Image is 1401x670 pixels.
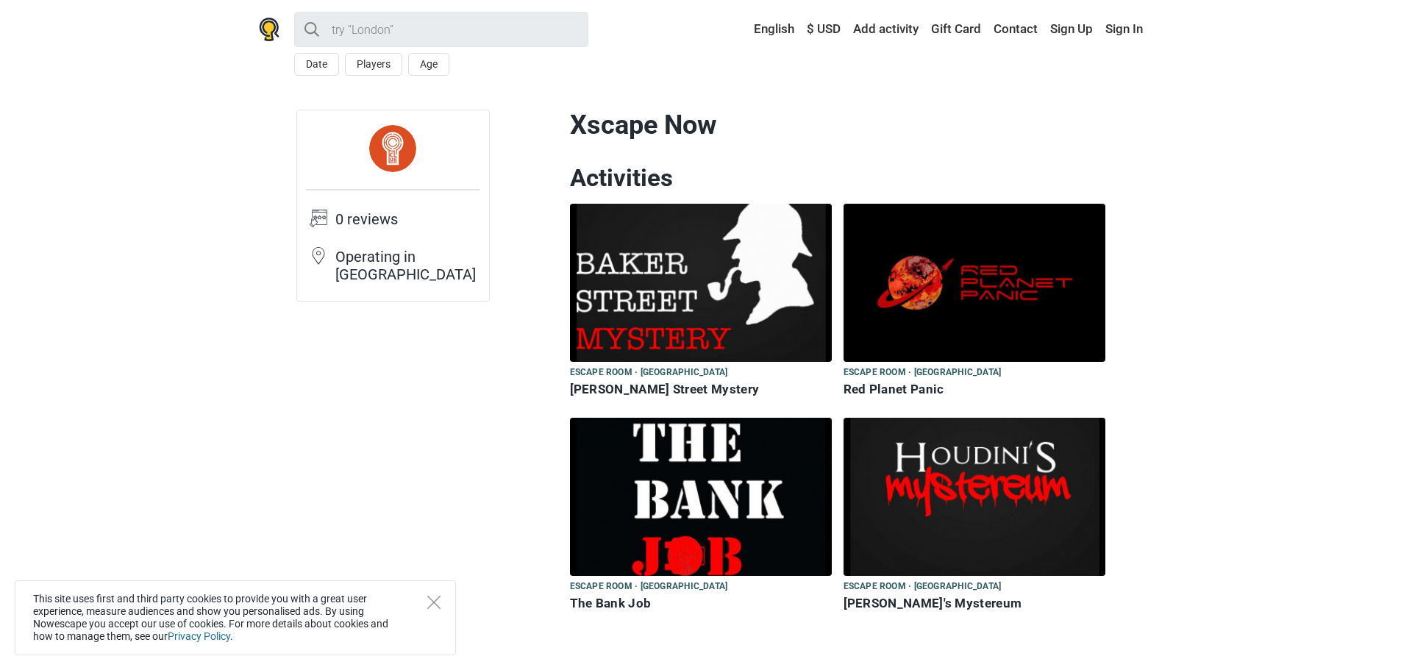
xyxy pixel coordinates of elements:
[294,12,588,47] input: try “London”
[570,418,832,576] img: The Bank Job
[844,204,1105,362] img: Red Planet Panic
[844,365,1002,381] span: Escape room · [GEOGRAPHIC_DATA]
[570,163,1105,193] h2: Activities
[990,16,1041,43] a: Contact
[570,579,728,595] span: Escape room · [GEOGRAPHIC_DATA]
[570,110,1105,141] h1: Xscape Now
[1047,16,1097,43] a: Sign Up
[294,53,339,76] button: Date
[570,204,832,400] a: Baker Street Mystery Escape room · [GEOGRAPHIC_DATA] [PERSON_NAME] Street Mystery
[570,365,728,381] span: Escape room · [GEOGRAPHIC_DATA]
[427,596,441,609] button: Close
[1102,16,1143,43] a: Sign In
[570,382,832,397] h6: [PERSON_NAME] Street Mystery
[168,630,230,642] a: Privacy Policy
[844,418,1105,614] a: Houdini's Mystereum Escape room · [GEOGRAPHIC_DATA] [PERSON_NAME]'s Mystereum
[408,53,449,76] button: Age
[335,246,480,292] td: Operating in [GEOGRAPHIC_DATA]
[570,204,832,362] img: Baker Street Mystery
[849,16,922,43] a: Add activity
[740,16,798,43] a: English
[570,596,832,611] h6: The Bank Job
[15,580,456,655] div: This site uses first and third party cookies to provide you with a great user experience, measure...
[744,24,754,35] img: English
[570,418,832,614] a: The Bank Job Escape room · [GEOGRAPHIC_DATA] The Bank Job
[844,382,1105,397] h6: Red Planet Panic
[345,53,402,76] button: Players
[335,209,480,246] td: 0 reviews
[844,418,1105,576] img: Houdini's Mystereum
[844,579,1002,595] span: Escape room · [GEOGRAPHIC_DATA]
[844,204,1105,400] a: Red Planet Panic Escape room · [GEOGRAPHIC_DATA] Red Planet Panic
[259,18,279,41] img: Nowescape logo
[803,16,844,43] a: $ USD
[844,596,1105,611] h6: [PERSON_NAME]'s Mystereum
[927,16,985,43] a: Gift Card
